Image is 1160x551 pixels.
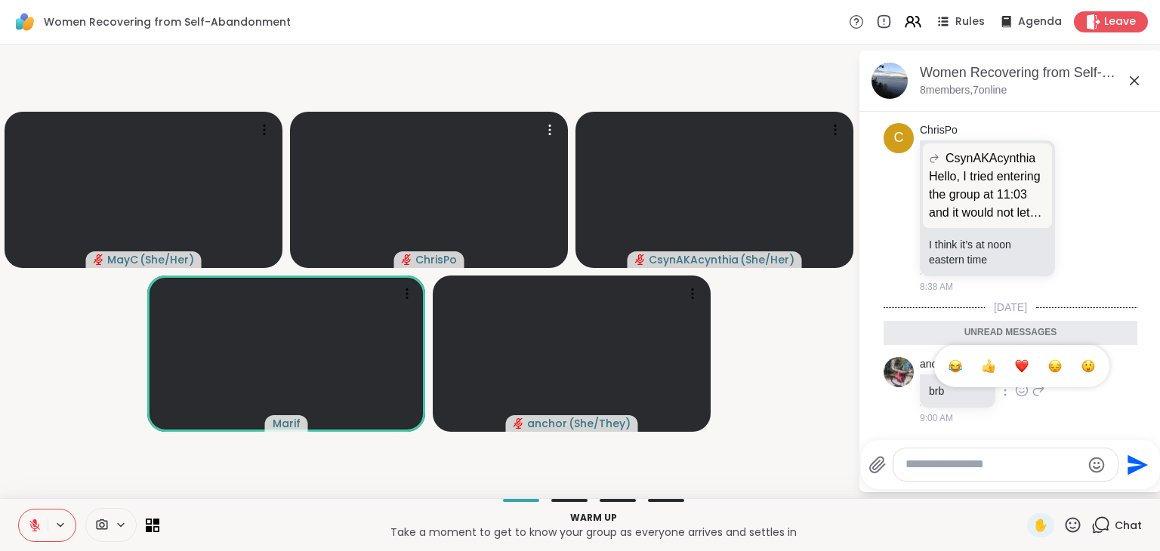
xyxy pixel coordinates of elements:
span: ✋ [1033,516,1048,534]
span: Marif [273,416,301,431]
img: https://sharewell-space-live.sfo3.digitaloceanspaces.com/user-generated/bd698b57-9748-437a-a102-e... [884,357,914,387]
span: anchor [527,416,567,431]
button: Select Reaction: Heart [1007,351,1037,381]
span: ( She/They ) [569,416,631,431]
img: ShareWell Logomark [12,9,38,35]
span: Leave [1104,14,1136,29]
span: [DATE] [985,300,1036,315]
span: audio-muted [635,254,646,265]
p: Take a moment to get to know your group as everyone arrives and settles in [168,525,1018,540]
span: CsynAKAcynthia [649,252,739,267]
textarea: Type your message [905,457,1081,473]
div: Women Recovering from Self-Abandonment, [DATE] [920,63,1149,82]
span: Women Recovering from Self-Abandonment [44,14,291,29]
button: Select Reaction: Sad [1040,351,1070,381]
span: audio-muted [402,254,412,265]
span: audio-muted [94,254,104,265]
p: Warm up [168,511,1018,525]
button: Send [1118,448,1152,482]
p: 8 members, 7 online [920,83,1007,98]
span: MayC [107,252,138,267]
span: Agenda [1018,14,1062,29]
span: 8:38 AM [920,280,953,294]
span: C [894,128,904,148]
button: Select Reaction: Astonished [1073,351,1103,381]
a: anchor [920,357,952,372]
button: Select Reaction: Thumbs up [973,351,1004,381]
div: Unread messages [884,321,1137,345]
button: Emoji picker [1087,456,1106,474]
span: ( She/Her ) [140,252,194,267]
span: Chat [1115,518,1142,533]
p: Hello, I tried entering the group at 11:03 and it would not let me join. [929,168,1046,222]
img: Women Recovering from Self-Abandonment, Oct 11 [872,63,908,99]
span: 9:00 AM [920,411,953,425]
span: Rules [955,14,985,29]
span: ( She/Her ) [740,252,794,267]
span: CsynAKAcynthia [946,149,1035,168]
button: Select Reaction: Joy [940,351,970,381]
a: ChrisPo [920,123,958,138]
p: brb [929,383,986,399]
span: ChrisPo [415,252,457,267]
p: I think it’s at noon eastern time [929,237,1046,267]
span: audio-muted [514,418,524,429]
